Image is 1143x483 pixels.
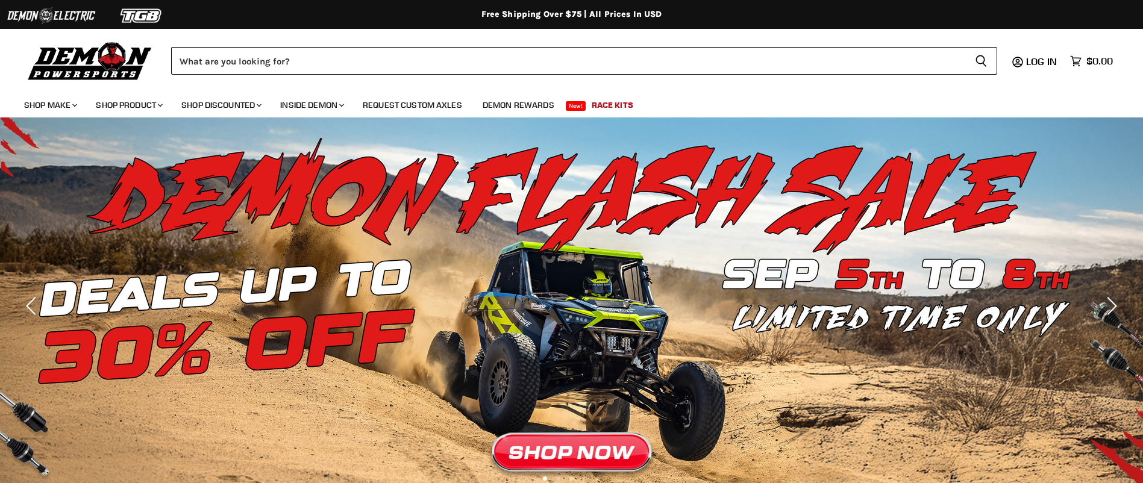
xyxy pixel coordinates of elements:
a: $0.00 [1064,52,1119,70]
span: New! [566,101,586,111]
img: Demon Powersports [24,39,156,82]
a: Request Custom Axles [354,93,471,117]
li: Page dot 2 [556,476,560,481]
form: Product [171,47,997,75]
a: Shop Make [15,93,84,117]
a: Shop Product [87,93,170,117]
a: Log in [1021,56,1064,67]
button: Previous [21,294,45,318]
button: Search [965,47,997,75]
button: Next [1098,294,1122,318]
li: Page dot 1 [543,476,547,481]
span: Log in [1026,55,1057,67]
a: Race Kits [583,93,642,117]
a: Inside Demon [271,93,351,117]
span: $0.00 [1086,55,1113,67]
a: Shop Discounted [172,93,269,117]
li: Page dot 5 [596,476,600,481]
a: Demon Rewards [474,93,563,117]
ul: Main menu [15,88,1110,117]
input: Search [171,47,965,75]
li: Page dot 4 [583,476,587,481]
div: Free Shipping Over $75 | All Prices In USD [90,9,1054,20]
img: Demon Electric Logo 2 [6,4,96,27]
img: TGB Logo 2 [96,4,187,27]
li: Page dot 3 [569,476,574,481]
